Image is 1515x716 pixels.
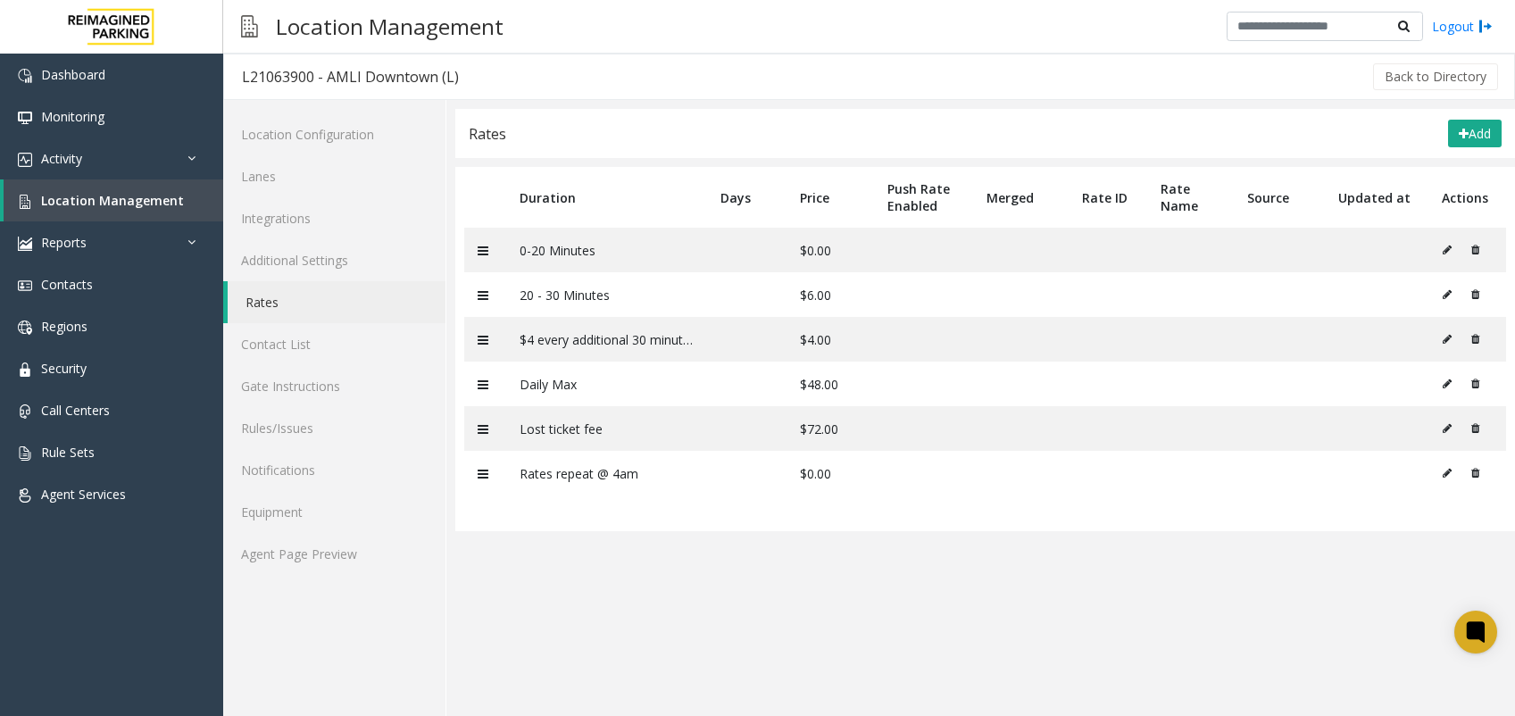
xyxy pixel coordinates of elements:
[506,451,707,495] td: Rates repeat @ 4am
[41,318,87,335] span: Regions
[18,321,32,335] img: 'icon'
[18,237,32,251] img: 'icon'
[506,362,707,406] td: Daily Max
[41,66,105,83] span: Dashboard
[41,360,87,377] span: Security
[241,4,258,48] img: pageIcon
[223,155,445,197] a: Lanes
[223,113,445,155] a: Location Configuration
[787,272,874,317] td: $6.00
[41,108,104,125] span: Monitoring
[223,407,445,449] a: Rules/Issues
[506,406,707,451] td: Lost ticket fee
[41,444,95,461] span: Rule Sets
[469,122,506,146] div: Rates
[242,65,459,88] div: L21063900 - AMLI Downtown (L)
[787,167,874,228] th: Price
[1448,120,1502,148] button: Add
[18,279,32,293] img: 'icon'
[18,195,32,209] img: 'icon'
[18,488,32,503] img: 'icon'
[787,451,874,495] td: $0.00
[787,317,874,362] td: $4.00
[18,69,32,83] img: 'icon'
[1069,167,1147,228] th: Rate ID
[4,179,223,221] a: Location Management
[787,406,874,451] td: $72.00
[973,167,1070,228] th: Merged
[223,323,445,365] a: Contact List
[41,234,87,251] span: Reports
[223,197,445,239] a: Integrations
[787,228,874,272] td: $0.00
[18,362,32,377] img: 'icon'
[223,491,445,533] a: Equipment
[41,486,126,503] span: Agent Services
[1373,63,1498,90] button: Back to Directory
[506,272,707,317] td: 20 - 30 Minutes
[41,402,110,419] span: Call Centers
[41,192,184,209] span: Location Management
[707,167,787,228] th: Days
[874,167,973,228] th: Push Rate Enabled
[787,362,874,406] td: $48.00
[1428,167,1506,228] th: Actions
[223,365,445,407] a: Gate Instructions
[223,239,445,281] a: Additional Settings
[1325,167,1428,228] th: Updated at
[41,150,82,167] span: Activity
[18,153,32,167] img: 'icon'
[18,111,32,125] img: 'icon'
[1478,17,1493,36] img: logout
[506,317,707,362] td: $4 every additional 30 minutes
[228,281,445,323] a: Rates
[267,4,512,48] h3: Location Management
[223,449,445,491] a: Notifications
[506,228,707,272] td: 0-20 Minutes
[1432,17,1493,36] a: Logout
[41,276,93,293] span: Contacts
[1234,167,1325,228] th: Source
[223,533,445,575] a: Agent Page Preview
[18,404,32,419] img: 'icon'
[18,446,32,461] img: 'icon'
[1147,167,1234,228] th: Rate Name
[506,167,707,228] th: Duration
